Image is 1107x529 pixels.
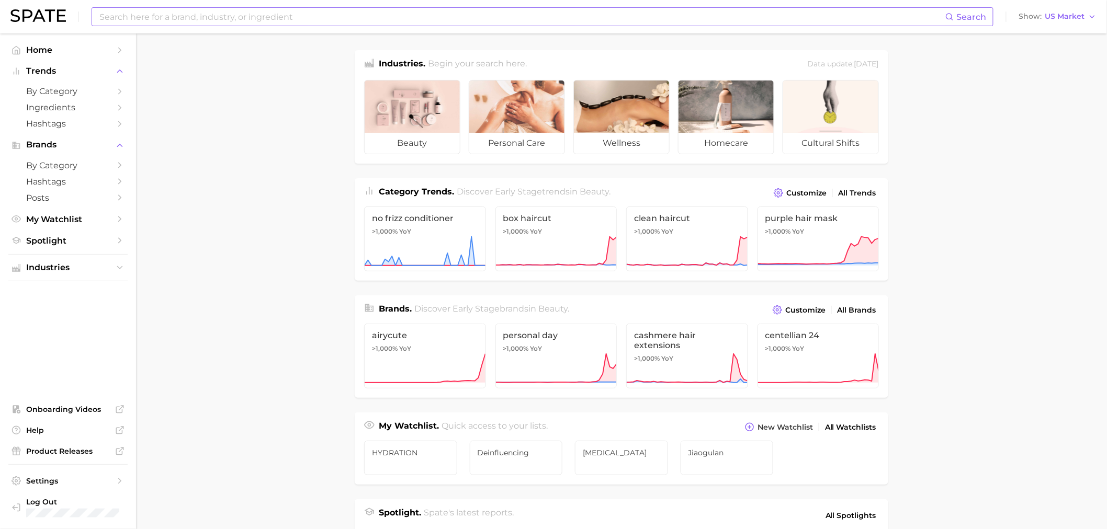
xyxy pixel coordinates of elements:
a: Spotlight [8,233,128,249]
span: centellian 24 [765,330,872,340]
span: YoY [530,227,543,236]
span: beauty [539,304,568,314]
span: >1,000% [765,344,791,352]
span: cashmere hair extensions [634,330,740,350]
span: YoY [399,344,411,353]
span: >1,000% [503,344,529,352]
span: Jiaogulan [688,448,766,457]
span: clean haircut [634,213,740,223]
span: YoY [793,344,805,353]
a: centellian 24>1,000% YoY [758,324,879,388]
span: [MEDICAL_DATA] [583,448,660,457]
a: Hashtags [8,174,128,190]
a: Deinfluencing [470,441,563,475]
button: Customize [771,186,829,200]
span: YoY [661,227,673,236]
span: Onboarding Videos [26,405,110,414]
span: HYDRATION [372,448,449,457]
a: [MEDICAL_DATA] [575,441,668,475]
a: Log out. Currently logged in with e-mail lauren.alexander@emersongroup.com. [8,494,128,521]
span: Hashtags [26,119,110,129]
a: beauty [364,80,460,154]
span: All Spotlights [826,509,876,522]
button: ShowUS Market [1016,10,1099,24]
a: Hashtags [8,116,128,132]
a: Ingredients [8,99,128,116]
a: by Category [8,157,128,174]
span: Help [26,425,110,435]
a: Onboarding Videos [8,401,128,417]
span: YoY [530,344,543,353]
a: Product Releases [8,443,128,459]
span: Hashtags [26,177,110,187]
span: >1,000% [765,227,791,235]
h2: Spate's latest reports. [424,507,514,524]
span: box haircut [503,213,609,223]
a: by Category [8,83,128,99]
span: no frizz conditioner [372,213,478,223]
span: Spotlight [26,236,110,246]
button: Trends [8,63,128,79]
span: airycute [372,330,478,340]
span: Brands [26,140,110,149]
span: Customize [785,306,826,315]
span: Deinfluencing [478,448,555,457]
input: Search here for a brand, industry, or ingredient [98,8,945,26]
h1: Spotlight. [379,507,421,524]
span: Product Releases [26,446,110,456]
span: wellness [574,133,669,154]
span: Category Trends . [379,187,454,197]
h2: Begin your search here. [428,57,527,72]
a: personal day>1,000% YoY [495,324,617,388]
a: personal care [469,80,565,154]
h2: Quick access to your lists. [442,420,548,434]
span: by Category [26,86,110,96]
a: Home [8,42,128,58]
h1: Industries. [379,57,425,72]
a: clean haircut>1,000% YoY [626,206,748,271]
span: Settings [26,476,110,486]
button: Brands [8,137,128,153]
a: wellness [573,80,670,154]
span: >1,000% [634,227,660,235]
a: All Brands [835,303,879,317]
span: YoY [399,227,411,236]
a: cashmere hair extensions>1,000% YoY [626,324,748,388]
button: New Watchlist [742,420,816,434]
span: >1,000% [503,227,529,235]
span: US Market [1045,14,1085,19]
span: purple hair mask [765,213,872,223]
img: SPATE [10,9,66,22]
span: All Watchlists [825,423,876,432]
span: New Watchlist [758,423,813,432]
a: airycute>1,000% YoY [364,324,486,388]
span: Ingredients [26,102,110,112]
span: YoY [793,227,805,236]
span: Customize [786,189,827,198]
span: Trends [26,66,110,76]
span: beauty [365,133,460,154]
a: My Watchlist [8,211,128,227]
div: Data update: [DATE] [807,57,879,72]
a: purple hair mask>1,000% YoY [758,206,879,271]
span: by Category [26,160,110,170]
span: Search [957,12,987,22]
span: Posts [26,193,110,203]
span: Industries [26,263,110,272]
span: All Trends [839,189,876,198]
a: no frizz conditioner>1,000% YoY [364,206,486,271]
span: >1,000% [634,354,660,362]
span: personal care [469,133,564,154]
span: Show [1019,14,1042,19]
a: homecare [678,80,774,154]
span: beauty [580,187,609,197]
span: Discover Early Stage brands in . [415,304,570,314]
span: Discover Early Stage trends in . [457,187,611,197]
span: homecare [679,133,774,154]
a: All Spotlights [823,507,879,524]
a: HYDRATION [364,441,457,475]
span: YoY [661,354,673,363]
span: >1,000% [372,227,398,235]
span: All Brands [838,306,876,315]
a: Posts [8,190,128,206]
